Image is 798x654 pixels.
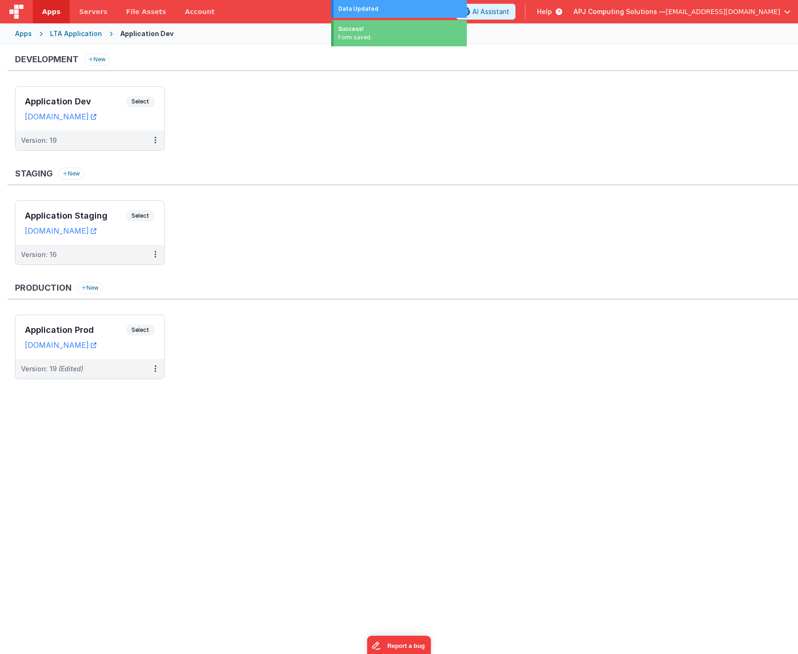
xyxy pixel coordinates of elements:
button: APJ Computing Solutions — [EMAIL_ADDRESS][DOMAIN_NAME] [573,7,791,16]
span: Help [537,7,552,16]
h3: Staging [15,169,53,178]
h3: Application Prod [25,325,126,335]
span: Select [126,96,155,107]
div: Apps [15,29,32,38]
span: Servers [79,7,107,16]
a: [DOMAIN_NAME] [25,226,96,235]
a: [DOMAIN_NAME] [25,340,96,350]
div: Version: 19 [21,136,57,145]
div: LTA Application [50,29,102,38]
div: Success! [338,25,462,33]
span: [EMAIL_ADDRESS][DOMAIN_NAME] [666,7,780,16]
button: AI Assistant [456,4,515,20]
div: Application Dev [120,29,174,38]
span: Select [126,210,155,221]
h3: Production [15,283,72,293]
button: New [77,282,103,294]
div: Form saved. [338,33,462,42]
span: AI Assistant [472,7,509,16]
span: File Assets [126,7,167,16]
span: Select [126,324,155,336]
div: Data Updated [338,5,462,13]
h3: Application Staging [25,211,126,220]
button: New [58,168,84,180]
div: Version: 16 [21,250,57,259]
h3: Application Dev [25,97,126,106]
span: (Edited) [58,365,83,373]
div: Version: 19 [21,364,83,374]
a: [DOMAIN_NAME] [25,112,96,121]
h3: Development [15,55,79,64]
span: APJ Computing Solutions — [573,7,666,16]
span: Apps [42,7,60,16]
button: New [84,53,110,66]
